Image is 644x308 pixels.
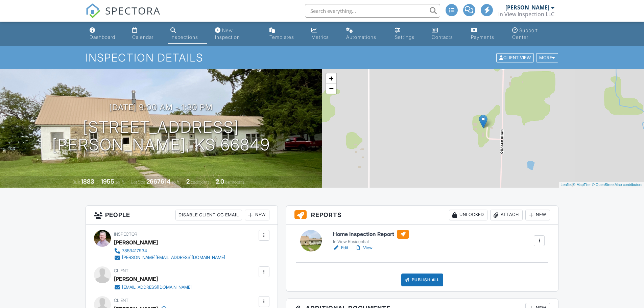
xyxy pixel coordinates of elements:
[305,4,440,18] input: Search everything...
[114,247,225,254] a: 7853417934
[309,24,338,44] a: Metrics
[109,103,213,112] h3: [DATE] 9:00 am - 1:30 pm
[114,254,225,261] a: [PERSON_NAME][EMAIL_ADDRESS][DOMAIN_NAME]
[346,34,376,40] div: Automations
[115,180,125,185] span: sq. ft.
[498,11,554,18] div: In View Inspection LLC
[81,178,94,185] div: 1883
[333,244,348,251] a: Edit
[90,34,115,40] div: Dashboard
[216,178,224,185] div: 2.0
[114,274,158,284] div: [PERSON_NAME]
[131,180,145,185] span: Lot Size
[536,53,558,63] div: More
[114,284,192,291] a: [EMAIL_ADDRESS][DOMAIN_NAME]
[333,230,409,245] a: Home Inspection Report In View Residential
[225,180,244,185] span: bathrooms
[191,180,209,185] span: bedrooms
[573,183,591,187] a: © MapTiler
[311,34,329,40] div: Metrics
[326,73,336,84] a: Zoom in
[170,34,198,40] div: Inspections
[122,248,147,254] div: 7853417934
[101,178,114,185] div: 1955
[525,210,550,220] div: New
[171,180,180,185] span: sq.ft.
[326,84,336,94] a: Zoom out
[333,230,409,239] h6: Home Inspection Report
[333,239,409,244] div: In View Residential
[186,178,190,185] div: 2
[432,34,453,40] div: Contacts
[496,55,535,60] a: Client View
[286,206,558,225] h3: Reports
[114,298,128,303] span: Client
[132,34,153,40] div: Calendar
[114,268,128,273] span: Client
[175,210,242,220] div: Disable Client CC Email
[592,183,642,187] a: © OpenStreetMap contributors
[122,285,192,290] div: [EMAIL_ADDRESS][DOMAIN_NAME]
[505,4,549,11] div: [PERSON_NAME]
[168,24,207,44] a: Inspections
[401,274,444,286] div: Publish All
[509,24,557,44] a: Support Center
[215,27,240,40] div: New Inspection
[245,210,269,220] div: New
[86,3,100,18] img: The Best Home Inspection Software - Spectora
[429,24,463,44] a: Contacts
[490,210,523,220] div: Attach
[105,3,161,18] span: SPECTORA
[114,232,137,237] span: Inspector
[86,206,278,225] h3: People
[122,255,225,260] div: [PERSON_NAME][EMAIL_ADDRESS][DOMAIN_NAME]
[87,24,124,44] a: Dashboard
[392,24,424,44] a: Settings
[471,34,494,40] div: Payments
[449,210,487,220] div: Unlocked
[146,178,170,185] div: 2667614
[86,52,559,64] h1: Inspection Details
[72,180,80,185] span: Built
[269,34,294,40] div: Templates
[512,27,538,40] div: Support Center
[267,24,303,44] a: Templates
[129,24,162,44] a: Calendar
[212,24,261,44] a: New Inspection
[52,118,270,154] h1: [STREET_ADDRESS] [PERSON_NAME], KS 66849
[560,183,572,187] a: Leaflet
[86,9,161,23] a: SPECTORA
[395,34,414,40] div: Settings
[496,53,534,63] div: Client View
[355,244,373,251] a: View
[343,24,387,44] a: Automations (Advanced)
[114,237,158,247] div: [PERSON_NAME]
[468,24,504,44] a: Payments
[559,182,644,188] div: |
